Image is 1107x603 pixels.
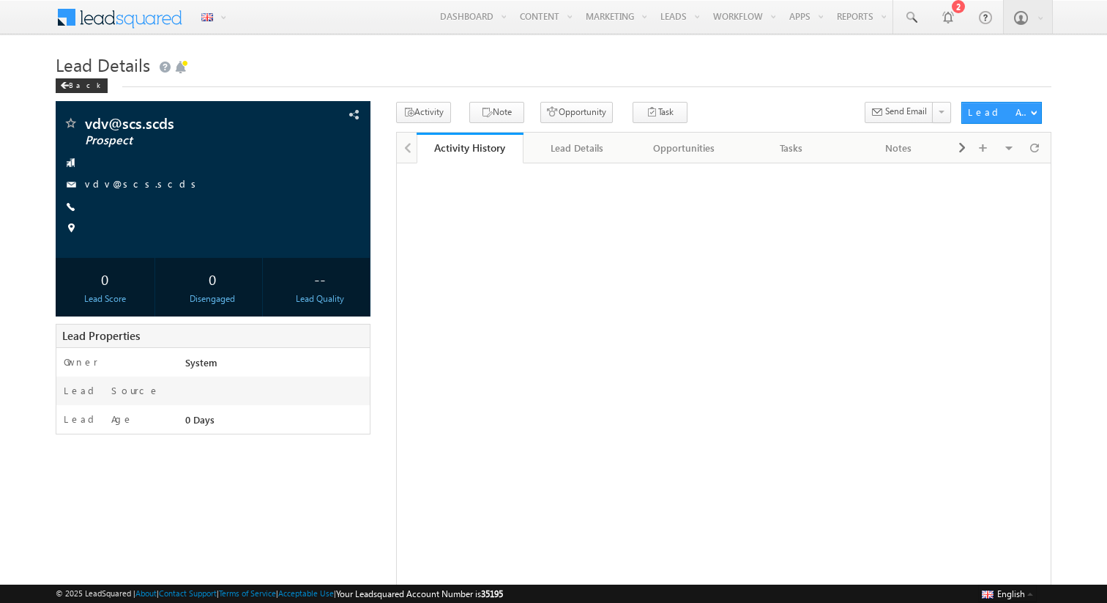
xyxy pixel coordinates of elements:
[961,102,1042,124] button: Lead Actions
[631,133,739,163] a: Opportunities
[750,139,832,157] div: Tasks
[396,102,451,123] button: Activity
[846,133,953,163] a: Notes
[64,384,160,397] label: Lead Source
[469,102,524,123] button: Note
[417,133,524,163] a: Activity History
[481,588,503,599] span: 35195
[167,265,258,292] div: 0
[885,105,927,118] span: Send Email
[336,588,503,599] span: Your Leadsquared Account Number is
[275,292,366,306] div: Lead Quality
[738,133,846,163] a: Tasks
[85,177,201,190] a: vdv@scs.scds
[59,292,151,306] div: Lead Score
[56,78,115,90] a: Back
[428,141,513,155] div: Activity History
[56,53,150,76] span: Lead Details
[278,588,334,598] a: Acceptable Use
[182,413,370,433] div: 0 Days
[968,106,1030,119] div: Lead Actions
[997,588,1025,599] span: English
[275,265,366,292] div: --
[135,588,157,598] a: About
[540,102,613,123] button: Opportunity
[56,587,503,601] span: © 2025 LeadSquared | | | | |
[633,102,687,123] button: Task
[857,139,940,157] div: Notes
[85,116,280,130] span: vdv@scs.scds
[59,265,151,292] div: 0
[523,133,631,163] a: Lead Details
[535,139,618,157] div: Lead Details
[56,78,108,93] div: Back
[219,588,276,598] a: Terms of Service
[64,413,133,426] label: Lead Age
[64,355,98,369] label: Owner
[182,355,370,376] div: System
[159,588,217,598] a: Contact Support
[85,133,280,148] span: Prospect
[865,102,933,123] button: Send Email
[167,292,258,306] div: Disengaged
[62,328,140,343] span: Lead Properties
[643,139,726,157] div: Opportunities
[978,585,1037,602] button: English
